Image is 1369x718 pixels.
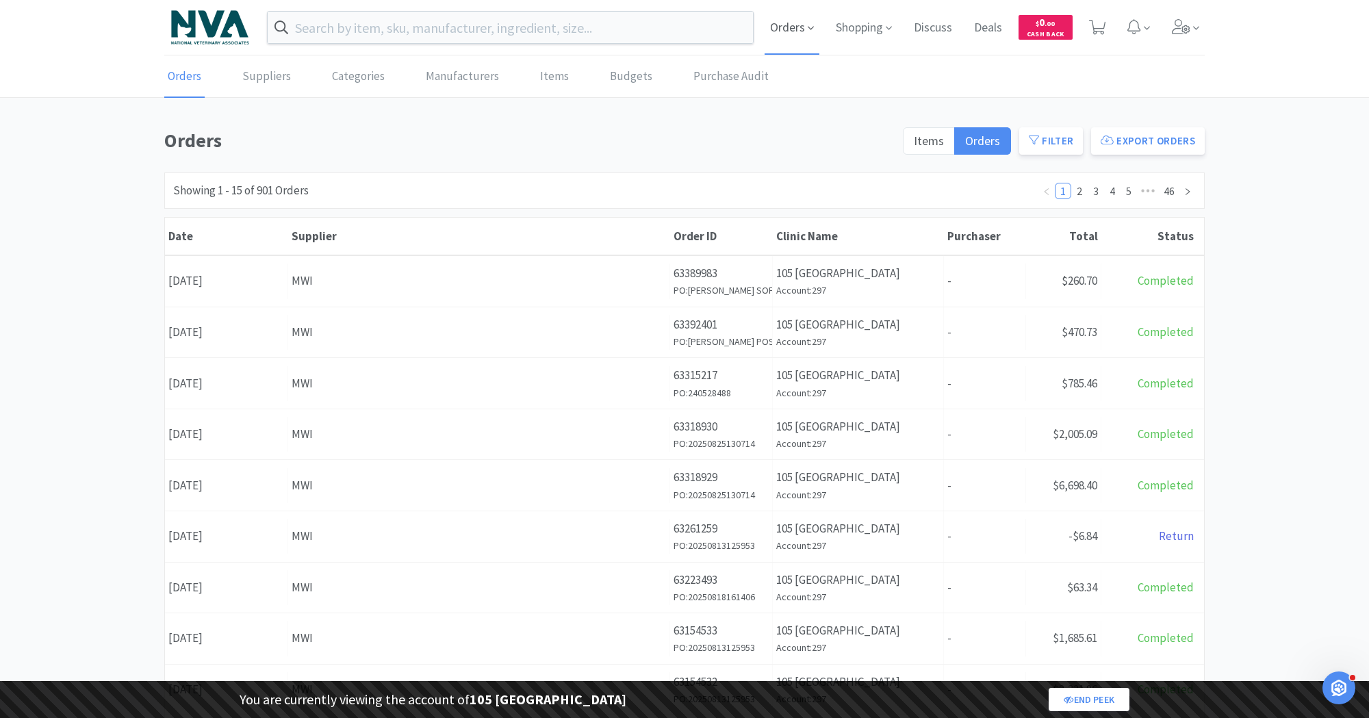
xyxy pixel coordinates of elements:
[165,315,288,350] div: [DATE]
[292,323,666,342] div: MWI
[674,283,769,298] h6: PO: [PERSON_NAME] SOFTWARE
[947,229,1023,244] div: Purchaser
[776,621,940,640] p: 105 [GEOGRAPHIC_DATA]
[1138,324,1194,339] span: Completed
[674,571,769,589] p: 63223493
[776,316,940,334] p: 105 [GEOGRAPHIC_DATA]
[776,334,940,349] h6: Account: 297
[1055,183,1071,199] li: 1
[776,487,940,502] h6: Account: 297
[1121,183,1137,199] li: 5
[776,571,940,589] p: 105 [GEOGRAPHIC_DATA]
[1179,183,1196,199] li: Next Page
[776,366,940,385] p: 105 [GEOGRAPHIC_DATA]
[674,487,769,502] h6: PO: 20250825130714
[914,133,944,149] span: Items
[165,570,288,605] div: [DATE]
[1138,376,1194,391] span: Completed
[1069,528,1097,543] span: -$6.84
[1105,183,1120,198] a: 4
[674,264,769,283] p: 63389983
[292,527,666,546] div: MWI
[292,629,666,648] div: MWI
[165,264,288,298] div: [DATE]
[776,436,940,451] h6: Account: 297
[1091,127,1205,155] button: Export Orders
[776,264,940,283] p: 105 [GEOGRAPHIC_DATA]
[1053,426,1097,441] span: $2,005.09
[674,673,769,691] p: 63154532
[1137,183,1159,199] li: Next 5 Pages
[674,589,769,604] h6: PO: 20250818161406
[292,680,666,699] div: MWI
[292,476,666,495] div: MWI
[969,22,1008,34] a: Deals
[1042,188,1051,196] i: icon: left
[947,476,1022,495] p: -
[1055,183,1071,198] a: 1
[1049,688,1129,711] a: End Peek
[240,689,626,710] p: You are currently viewing the account of
[674,436,769,451] h6: PO: 20250825130714
[776,468,940,487] p: 105 [GEOGRAPHIC_DATA]
[292,425,666,444] div: MWI
[1322,671,1355,704] iframe: Intercom live chat
[674,385,769,400] h6: PO: 240528488
[329,56,388,98] a: Categories
[173,181,309,200] div: Showing 1 - 15 of 901 Orders
[165,468,288,503] div: [DATE]
[1184,188,1192,196] i: icon: right
[422,56,502,98] a: Manufacturers
[776,385,940,400] h6: Account: 297
[690,56,772,98] a: Purchase Audit
[1053,478,1097,493] span: $6,698.40
[1072,183,1087,198] a: 2
[776,520,940,538] p: 105 [GEOGRAPHIC_DATA]
[1159,528,1194,543] span: Return
[164,3,256,51] img: 63c5bf86fc7e40bdb3a5250099754568_2.png
[776,673,940,691] p: 105 [GEOGRAPHIC_DATA]
[776,283,940,298] h6: Account: 297
[470,691,626,708] strong: 105 [GEOGRAPHIC_DATA]
[1138,630,1194,645] span: Completed
[947,629,1022,648] p: -
[606,56,656,98] a: Budgets
[1053,630,1097,645] span: $1,685.61
[165,417,288,452] div: [DATE]
[674,229,769,244] div: Order ID
[1019,9,1073,46] a: $0.00Cash Back
[165,366,288,401] div: [DATE]
[776,538,940,553] h6: Account: 297
[1067,580,1097,595] span: $63.34
[1159,183,1179,199] li: 46
[1027,31,1064,40] span: Cash Back
[776,418,940,436] p: 105 [GEOGRAPHIC_DATA]
[1138,273,1194,288] span: Completed
[1029,229,1098,244] div: Total
[1121,183,1136,198] a: 5
[1138,426,1194,441] span: Completed
[947,272,1022,290] p: -
[674,334,769,349] h6: PO: [PERSON_NAME] POSTCARDS
[776,640,940,655] h6: Account: 297
[1088,183,1103,198] a: 3
[292,229,667,244] div: Supplier
[947,425,1022,444] p: -
[947,527,1022,546] p: -
[674,640,769,655] h6: PO: 20250813125953
[674,366,769,385] p: 63315217
[947,374,1022,393] p: -
[947,323,1022,342] p: -
[1019,127,1083,155] button: Filter
[1105,229,1194,244] div: Status
[1038,183,1055,199] li: Previous Page
[268,12,753,43] input: Search by item, sku, manufacturer, ingredient, size...
[1036,16,1055,29] span: 0
[674,418,769,436] p: 63318930
[947,578,1022,597] p: -
[947,680,1022,699] p: -
[908,22,958,34] a: Discuss
[674,520,769,538] p: 63261259
[1062,324,1097,339] span: $470.73
[1036,19,1039,28] span: $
